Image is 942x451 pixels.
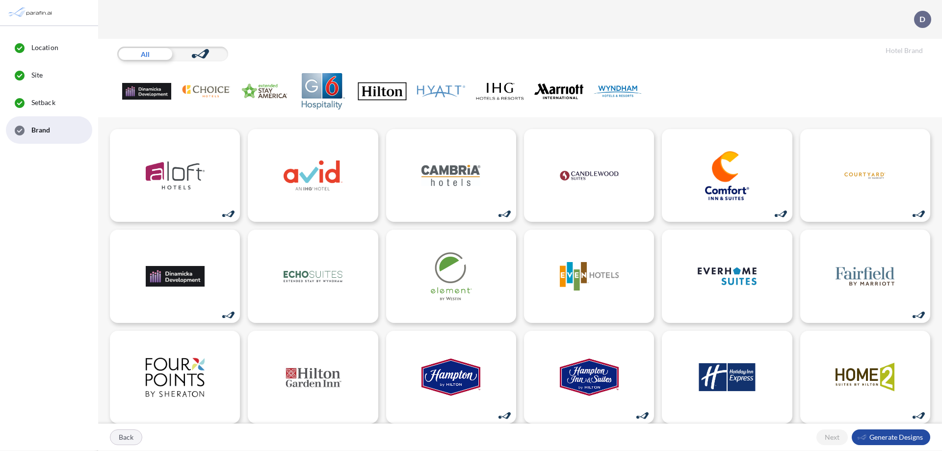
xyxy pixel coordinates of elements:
img: Choice [181,73,230,109]
img: logo [284,252,342,301]
p: D [919,15,925,24]
img: logo [560,353,619,402]
img: logo [698,353,757,402]
p: Generate Designs [869,432,923,442]
img: IHG [475,73,524,109]
img: logo [836,353,894,402]
h5: Hotel Brand [886,47,923,55]
img: logo [146,353,205,402]
img: Wyndham [593,73,642,109]
span: Location [31,43,58,53]
span: Setback [31,98,55,107]
img: logo [421,151,480,200]
img: logo [560,252,619,301]
img: Hilton [358,73,407,109]
img: .Dev Family [122,73,171,109]
img: logo [836,151,894,200]
img: logo [146,252,205,301]
img: logo [421,252,480,301]
img: logo [284,353,342,402]
img: Extended Stay America [240,73,289,109]
span: Site [31,70,43,80]
img: smallLogo-95f25c18.png [857,433,867,442]
img: logo [698,151,757,200]
img: logo [284,151,342,200]
img: logo [421,353,480,402]
img: logo [698,252,757,301]
img: G6 Hospitality [299,73,348,109]
img: logo [146,151,205,200]
span: Brand [31,125,51,135]
img: logo [560,151,619,200]
button: Generate Designs [852,429,930,445]
button: Back [110,429,142,445]
div: All [117,47,173,61]
img: Marriott [534,73,583,109]
img: Hyatt [417,73,466,109]
img: logo [836,252,894,301]
img: Parafin [7,3,55,22]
